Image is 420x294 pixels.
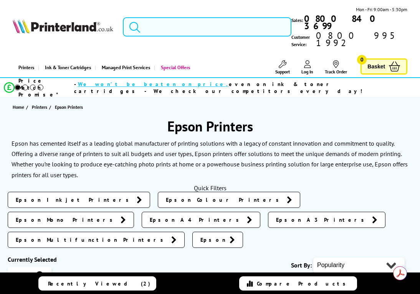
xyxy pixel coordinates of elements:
a: Recently Viewed (2) [38,276,156,291]
span: We won’t be beaten on price, [78,81,229,88]
a: Printers [32,103,49,111]
a: Managed Print Services [95,58,154,77]
span: Compare Products [257,280,350,287]
p: Epson has cemented itself as a leading global manufacturer of printing solutions with a legacy of... [12,140,402,158]
span: Customer Service: [291,32,407,48]
a: Home [13,103,26,111]
div: - even on ink & toner cartridges - We check our competitors every day! [74,81,400,95]
a: Support [275,60,290,75]
span: Support [275,69,290,75]
a: Track Order [325,60,347,75]
span: Epson [15,271,31,279]
span: Price Match Promise* [18,77,74,98]
a: Epson Inkjet Printers [8,192,150,208]
span: Epson Multifunction Printers [16,236,167,244]
span: Epson A3 Printers [276,216,368,224]
a: Printers [13,58,38,77]
a: Epson Colour Printers [158,192,300,208]
span: Epson Colour Printers [166,196,283,204]
a: Compare Products [239,276,357,291]
span: Log In [301,69,313,75]
span: Recently Viewed (2) [48,280,150,287]
span: Sort By: [291,261,312,269]
span: Printers [32,103,47,111]
span: Epson Inkjet Printers [16,196,133,204]
div: Currently Selected [8,256,119,263]
p: Whether you’re looking to produce eye-catching photo prints at home or a powerhouse business prin... [12,160,408,178]
a: Log In [301,60,313,75]
a: Epson A4 Printers [142,212,260,228]
a: Epson [192,232,243,248]
span: 0 [357,55,367,65]
span: Basket [367,61,385,72]
h1: Epson Printers [8,117,412,135]
div: Quick Filters [8,184,412,192]
a: Special Offers [154,58,194,77]
span: Epson [200,236,226,244]
a: Printerland Logo [13,19,113,35]
a: Ink & Toner Cartridges [38,58,95,77]
span: Epson Printers [55,104,83,110]
a: Epson Multifunction Printers [8,232,185,248]
span: 0800 995 1992 [315,32,407,47]
b: 0800 840 3699 [304,13,381,32]
span: Epson Mono Printers [16,216,117,224]
a: Epson A3 Printers [268,212,385,228]
a: Basket 0 [360,58,407,75]
a: 0800 840 3699 [303,15,407,30]
img: Printerland Logo [13,19,113,33]
span: Sales: [291,17,303,24]
span: Mon - Fri 9:00am - 5:30pm [356,6,407,13]
a: Epson Mono Printers [8,212,134,228]
span: Ink & Toner Cartridges [45,58,91,77]
span: Epson A4 Printers [150,216,243,224]
li: modal_Promise [4,81,400,94]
